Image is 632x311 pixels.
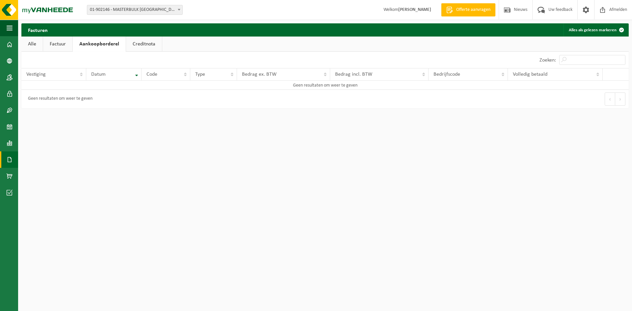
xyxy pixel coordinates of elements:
[146,72,157,77] span: Code
[21,37,43,52] a: Alle
[25,93,92,105] div: Geen resultaten om weer te geven
[513,72,547,77] span: Volledig betaald
[126,37,162,52] a: Creditnota
[73,37,126,52] a: Aankoopborderel
[335,72,372,77] span: Bedrag incl. BTW
[540,58,556,63] label: Zoeken:
[21,23,54,36] h2: Facturen
[441,3,495,16] a: Offerte aanvragen
[605,92,615,106] button: Previous
[43,37,72,52] a: Factuur
[87,5,182,14] span: 01-902146 - MASTERBULK NV - MARIAKERKE
[242,72,276,77] span: Bedrag ex. BTW
[615,92,625,106] button: Next
[195,72,205,77] span: Type
[21,81,629,90] td: Geen resultaten om weer te geven
[564,23,628,37] button: Alles als gelezen markeren
[455,7,492,13] span: Offerte aanvragen
[398,7,431,12] strong: [PERSON_NAME]
[434,72,460,77] span: Bedrijfscode
[91,72,106,77] span: Datum
[87,5,183,15] span: 01-902146 - MASTERBULK NV - MARIAKERKE
[26,72,46,77] span: Vestiging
